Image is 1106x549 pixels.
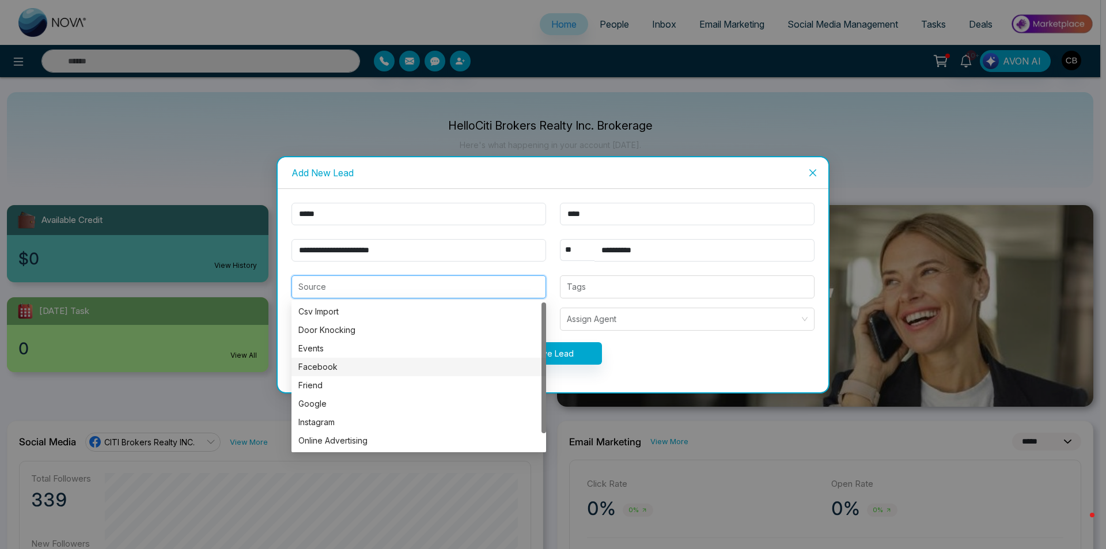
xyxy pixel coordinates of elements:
[298,416,539,429] div: Instagram
[797,157,828,188] button: Close
[298,361,539,373] div: Facebook
[291,166,815,179] div: Add New Lead
[291,395,546,413] div: Google
[298,305,539,318] div: Csv Import
[291,321,546,339] div: Door Knocking
[298,324,539,336] div: Door Knocking
[291,431,546,450] div: Online Advertising
[291,413,546,431] div: Instagram
[291,339,546,358] div: Events
[291,302,546,321] div: Csv Import
[298,379,539,392] div: Friend
[298,434,539,447] div: Online Advertising
[291,376,546,395] div: Friend
[298,397,539,410] div: Google
[808,168,817,177] span: close
[291,358,546,376] div: Facebook
[298,342,539,355] div: Events
[1067,510,1094,537] iframe: Intercom live chat
[505,342,602,365] button: Save Lead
